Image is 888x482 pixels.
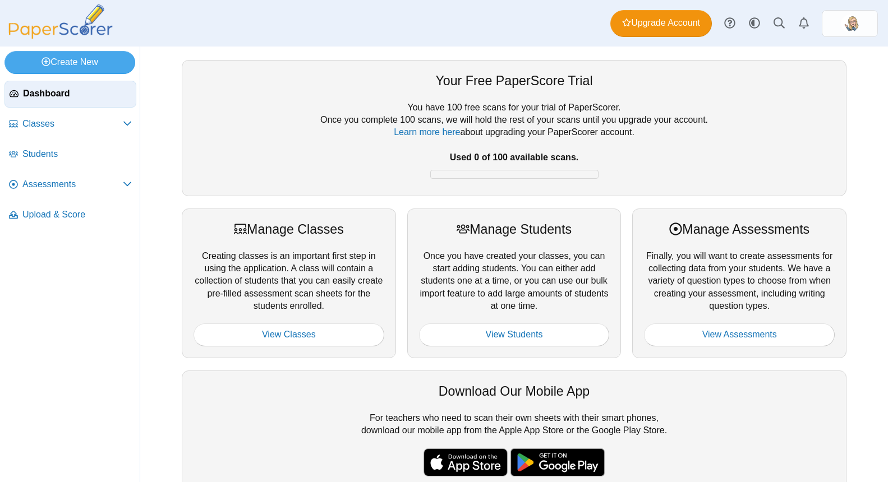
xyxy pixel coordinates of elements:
a: View Students [419,323,610,346]
div: Manage Classes [194,220,384,238]
div: Manage Assessments [644,220,835,238]
a: Assessments [4,172,136,198]
img: apple-store-badge.svg [424,448,508,476]
a: View Assessments [644,323,835,346]
div: Manage Students [419,220,610,238]
div: Once you have created your classes, you can start adding students. You can either add students on... [407,208,622,358]
span: Emily Wasley [841,15,859,33]
img: google-play-badge.png [510,448,605,476]
span: Dashboard [23,87,131,100]
b: Used 0 of 100 available scans. [450,152,578,162]
img: ps.zKYLFpFWctilUouI [841,15,859,33]
a: Create New [4,51,135,73]
a: Dashboard [4,81,136,108]
span: Upgrade Account [622,17,700,29]
span: Students [22,148,132,160]
a: Upload & Score [4,202,136,229]
div: Finally, you will want to create assessments for collecting data from your students. We have a va... [632,208,846,358]
div: Download Our Mobile App [194,382,835,400]
a: Learn more here [394,127,460,137]
a: Students [4,141,136,168]
a: Alerts [792,11,816,36]
a: ps.zKYLFpFWctilUouI [822,10,878,37]
a: View Classes [194,323,384,346]
a: PaperScorer [4,31,117,40]
a: Classes [4,111,136,138]
span: Classes [22,118,123,130]
div: Creating classes is an important first step in using the application. A class will contain a coll... [182,208,396,358]
a: Upgrade Account [610,10,712,37]
span: Assessments [22,178,123,191]
span: Upload & Score [22,208,132,221]
img: PaperScorer [4,4,117,39]
div: Your Free PaperScore Trial [194,72,835,90]
div: You have 100 free scans for your trial of PaperScorer. Once you complete 100 scans, we will hold ... [194,101,835,184]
